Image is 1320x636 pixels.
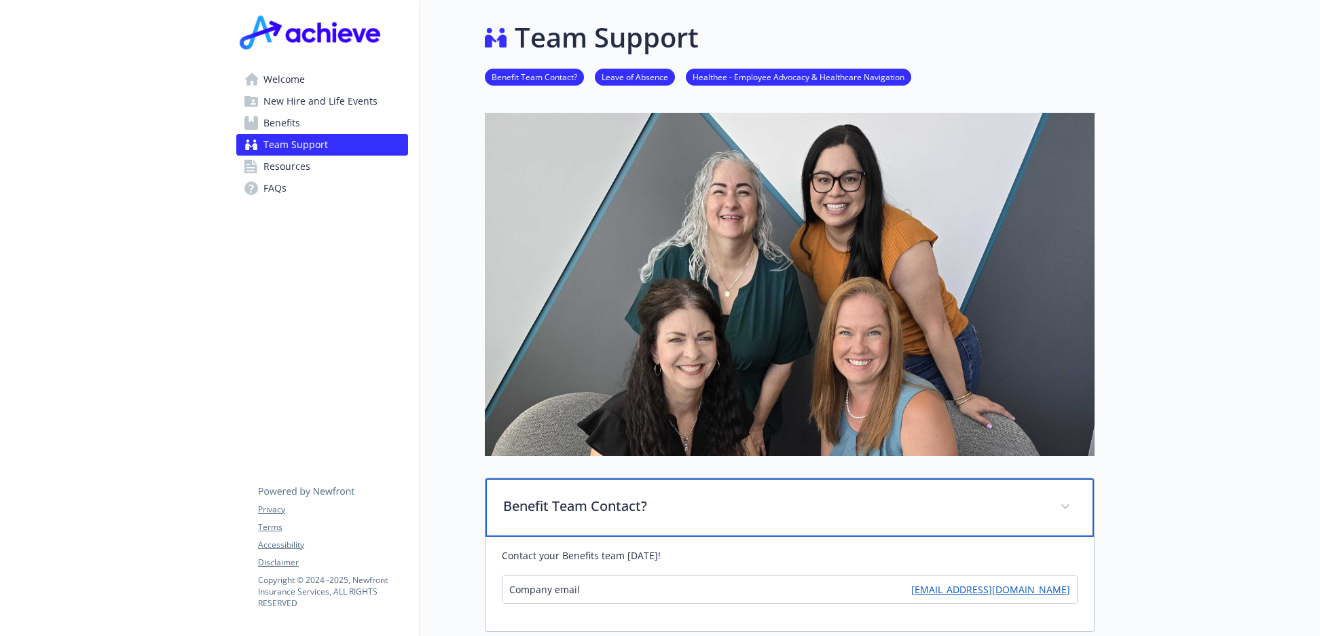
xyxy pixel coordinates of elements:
span: Benefits [263,112,300,134]
p: Copyright © 2024 - 2025 , Newfront Insurance Services, ALL RIGHTS RESERVED [258,574,407,609]
a: Healthee - Employee Advocacy & Healthcare Navigation [686,70,911,83]
a: Terms [258,521,407,533]
div: Benefit Team Contact? [485,478,1094,537]
a: Welcome [236,69,408,90]
p: Contact your Benefits team [DATE]! [502,548,1078,564]
a: Benefits [236,112,408,134]
span: Company email [509,582,580,597]
a: Benefit Team Contact? [485,70,584,83]
a: Team Support [236,134,408,156]
a: Leave of Absence [595,70,675,83]
span: Resources [263,156,310,177]
a: FAQs [236,177,408,199]
a: Privacy [258,503,407,516]
a: Disclaimer [258,556,407,569]
p: Benefit Team Contact? [503,496,1044,516]
a: Resources [236,156,408,177]
span: FAQs [263,177,287,199]
a: New Hire and Life Events [236,90,408,112]
span: Welcome [263,69,305,90]
a: Accessibility [258,539,407,551]
span: New Hire and Life Events [263,90,378,112]
span: Team Support [263,134,328,156]
div: Benefit Team Contact? [485,537,1094,631]
h1: Team Support [515,17,699,58]
img: team support page banner [485,113,1095,455]
a: [EMAIL_ADDRESS][DOMAIN_NAME] [911,582,1070,597]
